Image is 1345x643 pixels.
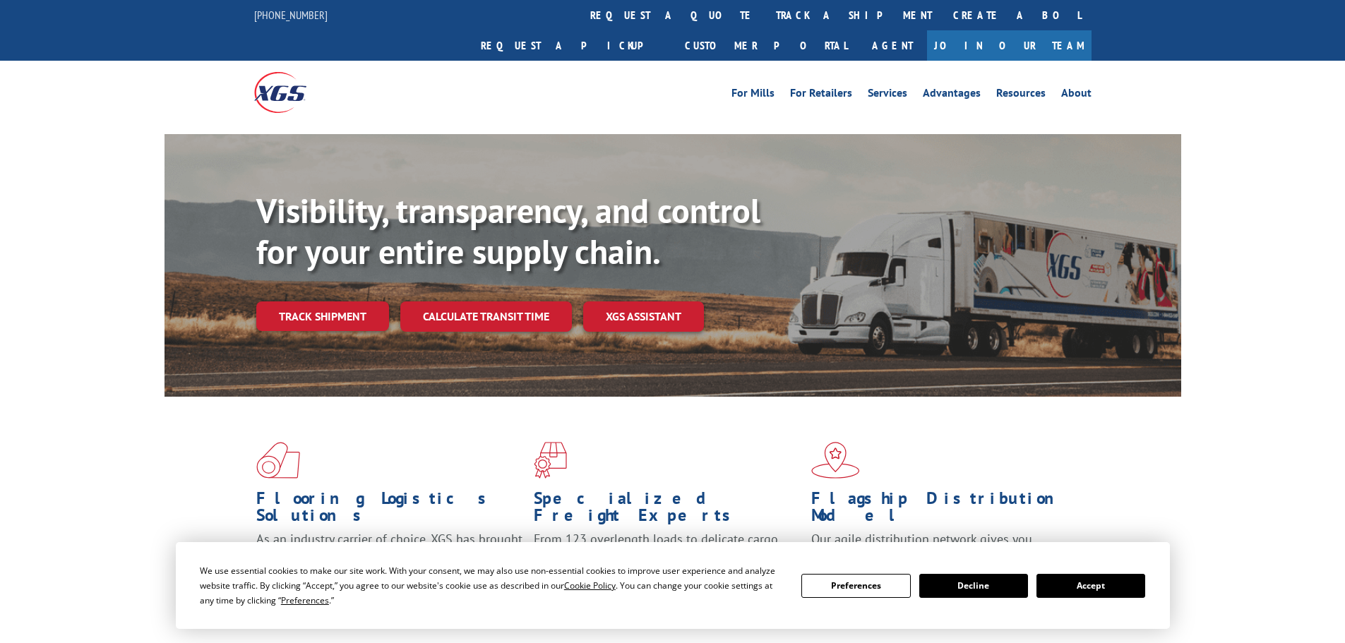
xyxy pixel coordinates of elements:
[790,88,852,103] a: For Retailers
[564,579,616,591] span: Cookie Policy
[674,30,858,61] a: Customer Portal
[927,30,1092,61] a: Join Our Team
[281,594,329,606] span: Preferences
[534,490,801,531] h1: Specialized Freight Experts
[200,563,784,608] div: We use essential cookies to make our site work. With your consent, we may also use non-essential ...
[256,531,522,581] span: As an industry carrier of choice, XGS has brought innovation and dedication to flooring logistics...
[256,490,523,531] h1: Flooring Logistics Solutions
[256,301,389,331] a: Track shipment
[256,188,760,273] b: Visibility, transparency, and control for your entire supply chain.
[583,301,704,332] a: XGS ASSISTANT
[858,30,927,61] a: Agent
[176,542,1170,629] div: Cookie Consent Prompt
[868,88,907,103] a: Services
[919,574,1028,598] button: Decline
[811,531,1071,564] span: Our agile distribution network gives you nationwide inventory management on demand.
[923,88,981,103] a: Advantages
[470,30,674,61] a: Request a pickup
[1036,574,1145,598] button: Accept
[811,442,860,479] img: xgs-icon-flagship-distribution-model-red
[534,442,567,479] img: xgs-icon-focused-on-flooring-red
[731,88,775,103] a: For Mills
[1061,88,1092,103] a: About
[256,442,300,479] img: xgs-icon-total-supply-chain-intelligence-red
[801,574,910,598] button: Preferences
[254,8,328,22] a: [PHONE_NUMBER]
[996,88,1046,103] a: Resources
[400,301,572,332] a: Calculate transit time
[534,531,801,594] p: From 123 overlength loads to delicate cargo, our experienced staff knows the best way to move you...
[811,490,1078,531] h1: Flagship Distribution Model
